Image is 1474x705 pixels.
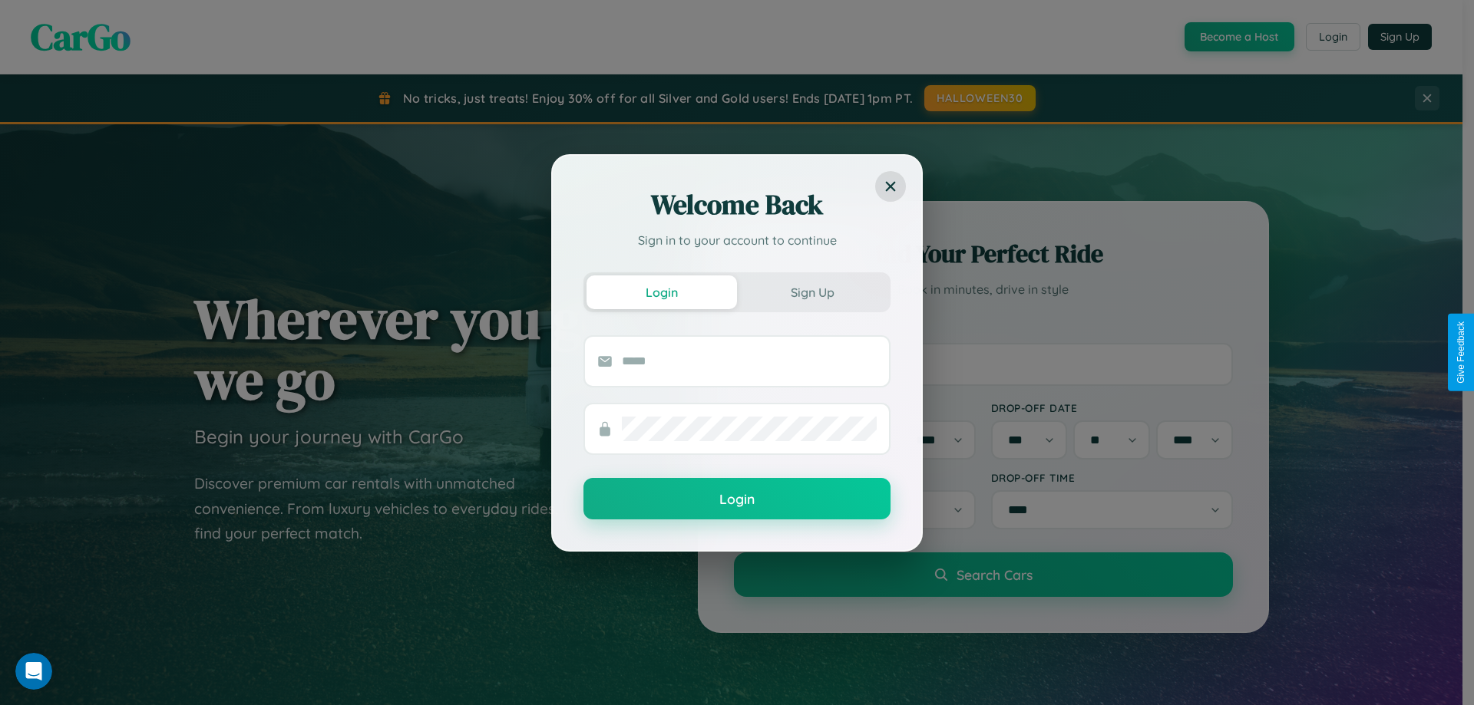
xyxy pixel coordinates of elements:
[583,186,891,223] h2: Welcome Back
[737,275,887,309] button: Sign Up
[15,653,52,690] iframe: Intercom live chat
[583,478,891,519] button: Login
[583,231,891,249] p: Sign in to your account to continue
[587,275,737,309] button: Login
[1456,321,1466,384] div: Give Feedback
